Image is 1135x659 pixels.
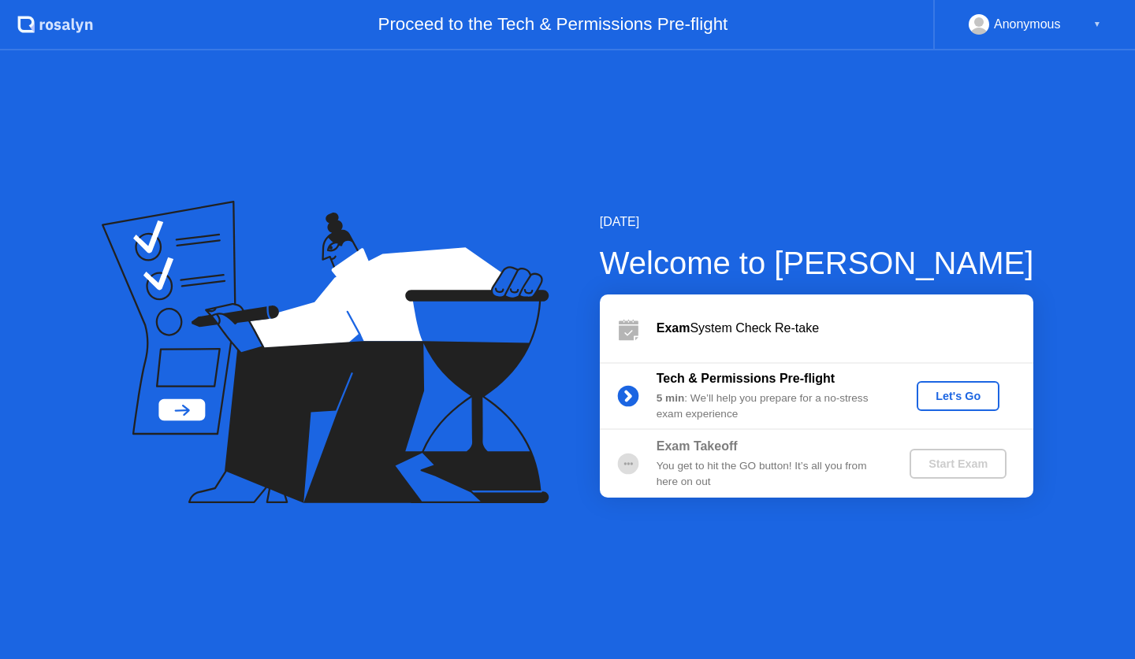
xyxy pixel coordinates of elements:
b: Exam [657,321,690,335]
div: Anonymous [994,14,1061,35]
b: Exam Takeoff [657,439,738,453]
div: ▼ [1093,14,1101,35]
div: Welcome to [PERSON_NAME] [600,239,1034,287]
div: : We’ll help you prepare for a no-stress exam experience [657,391,884,423]
div: System Check Re-take [657,319,1033,338]
div: Start Exam [916,457,1000,470]
button: Start Exam [910,449,1007,479]
div: You get to hit the GO button! It’s all you from here on out [657,458,884,491]
div: Let's Go [923,390,993,402]
div: [DATE] [600,213,1034,231]
b: Tech & Permissions Pre-flight [657,372,835,385]
button: Let's Go [917,381,999,411]
b: 5 min [657,392,685,404]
